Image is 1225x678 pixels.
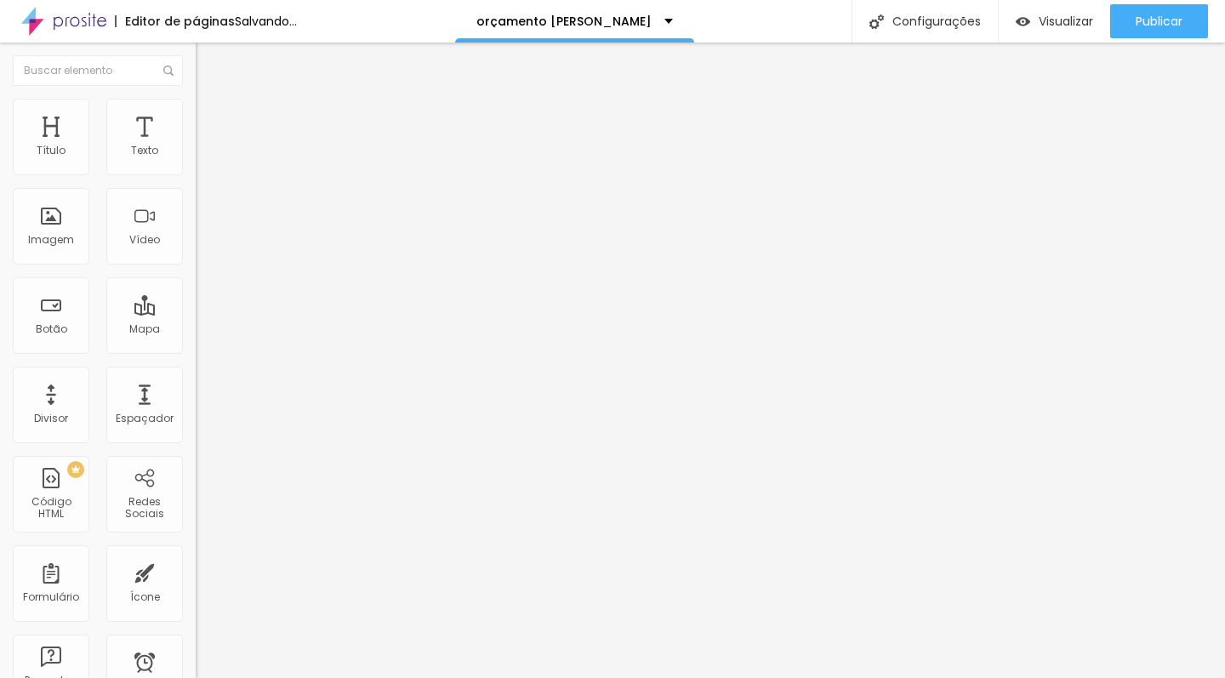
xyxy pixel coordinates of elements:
button: Publicar [1110,4,1208,38]
div: Imagem [28,234,74,246]
img: view-1.svg [1016,14,1030,29]
div: Código HTML [17,496,84,521]
div: Botão [36,323,67,335]
div: Texto [131,145,158,157]
div: Divisor [34,413,68,424]
span: Visualizar [1039,14,1093,28]
div: Título [37,145,66,157]
input: Buscar elemento [13,55,183,86]
div: Ícone [130,591,160,603]
div: Mapa [129,323,160,335]
span: Publicar [1136,14,1182,28]
div: Editor de páginas [115,15,235,27]
button: Visualizar [999,4,1110,38]
div: Espaçador [116,413,174,424]
img: Icone [163,66,174,76]
div: Vídeo [129,234,160,246]
img: Icone [869,14,884,29]
p: orçamento [PERSON_NAME] [476,15,652,27]
iframe: Editor [196,43,1225,678]
div: Formulário [23,591,79,603]
div: Salvando... [235,15,297,27]
div: Redes Sociais [111,496,178,521]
